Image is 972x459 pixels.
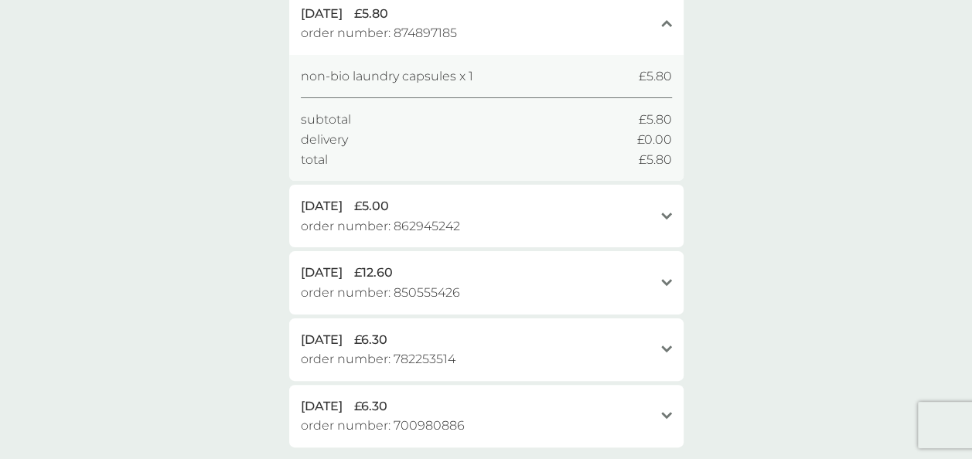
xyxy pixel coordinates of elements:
[354,330,387,350] span: £6.30
[639,150,672,170] span: £5.80
[301,196,343,216] span: [DATE]
[301,23,457,43] span: order number: 874897185
[301,4,343,24] span: [DATE]
[301,110,351,130] span: subtotal
[639,66,672,87] span: £5.80
[354,4,388,24] span: £5.80
[354,263,393,283] span: £12.60
[354,196,389,216] span: £5.00
[301,349,455,369] span: order number: 782253514
[637,130,672,150] span: £0.00
[301,66,473,87] span: non-bio laundry capsules x 1
[301,330,343,350] span: [DATE]
[354,396,387,416] span: £6.30
[639,110,672,130] span: £5.80
[301,216,460,236] span: order number: 862945242
[301,263,343,283] span: [DATE]
[301,416,465,436] span: order number: 700980886
[301,396,343,416] span: [DATE]
[301,283,460,303] span: order number: 850555426
[301,130,348,150] span: delivery
[301,150,328,170] span: total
